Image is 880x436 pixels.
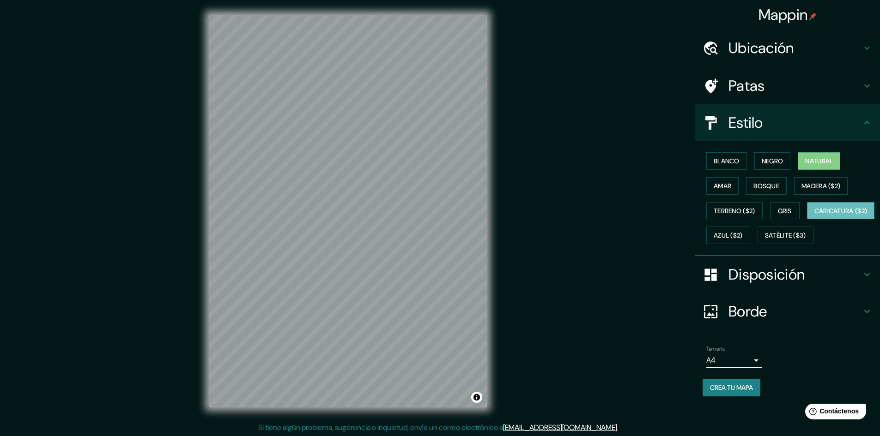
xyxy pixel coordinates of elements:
[695,256,880,293] div: Disposición
[706,355,716,365] font: A4
[728,302,767,321] font: Borde
[503,423,617,432] a: [EMAIL_ADDRESS][DOMAIN_NAME]
[759,5,808,24] font: Mappin
[695,30,880,66] div: Ubicación
[714,182,731,190] font: Amar
[695,293,880,330] div: Borde
[706,227,750,244] button: Azul ($2)
[778,207,792,215] font: Gris
[714,232,743,240] font: Azul ($2)
[703,379,760,396] button: Crea tu mapa
[706,177,739,195] button: Amar
[617,423,619,432] font: .
[798,400,870,426] iframe: Lanzador de widgets de ayuda
[814,207,868,215] font: Caricatura ($2)
[619,422,620,432] font: .
[794,177,848,195] button: Madera ($2)
[706,202,763,220] button: Terreno ($2)
[770,202,800,220] button: Gris
[809,12,817,20] img: pin-icon.png
[807,202,875,220] button: Caricatura ($2)
[209,15,487,407] canvas: Mapa
[753,182,779,190] font: Bosque
[728,76,765,96] font: Patas
[258,423,503,432] font: Si tiene algún problema, sugerencia o inquietud, envíe un correo electrónico a
[805,157,833,165] font: Natural
[714,157,740,165] font: Blanco
[728,38,794,58] font: Ubicación
[471,392,482,403] button: Activar o desactivar atribución
[710,383,753,392] font: Crea tu mapa
[695,67,880,104] div: Patas
[620,422,622,432] font: .
[695,104,880,141] div: Estilo
[754,152,791,170] button: Negro
[758,227,813,244] button: Satélite ($3)
[728,113,763,132] font: Estilo
[798,152,840,170] button: Natural
[706,152,747,170] button: Blanco
[762,157,783,165] font: Negro
[706,353,762,368] div: A4
[728,265,805,284] font: Disposición
[801,182,840,190] font: Madera ($2)
[714,207,755,215] font: Terreno ($2)
[765,232,806,240] font: Satélite ($3)
[706,345,725,352] font: Tamaño
[746,177,787,195] button: Bosque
